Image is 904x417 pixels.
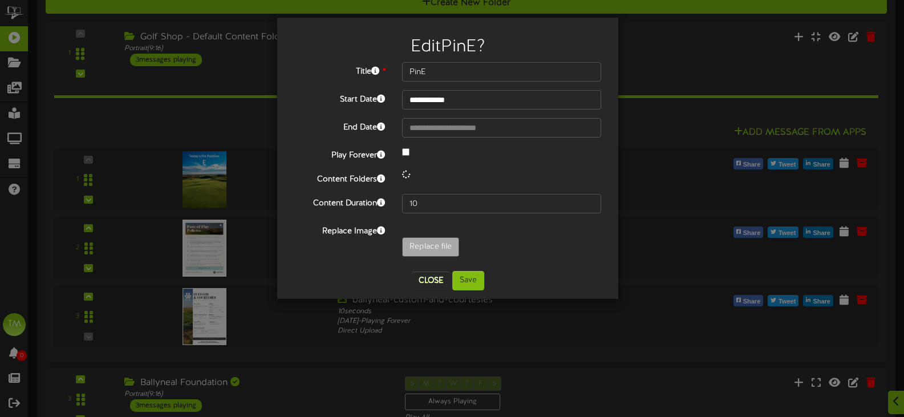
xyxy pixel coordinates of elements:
label: End Date [286,118,394,133]
label: Title [286,62,394,78]
label: Play Forever [286,146,394,161]
button: Close [412,272,450,290]
label: Start Date [286,90,394,106]
button: Save [452,271,484,290]
input: 15 [402,194,601,213]
label: Replace Image [286,222,394,237]
input: Title [402,62,601,82]
label: Content Folders [286,170,394,185]
h2: Edit PinE ? [294,38,601,56]
label: Content Duration [286,194,394,209]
